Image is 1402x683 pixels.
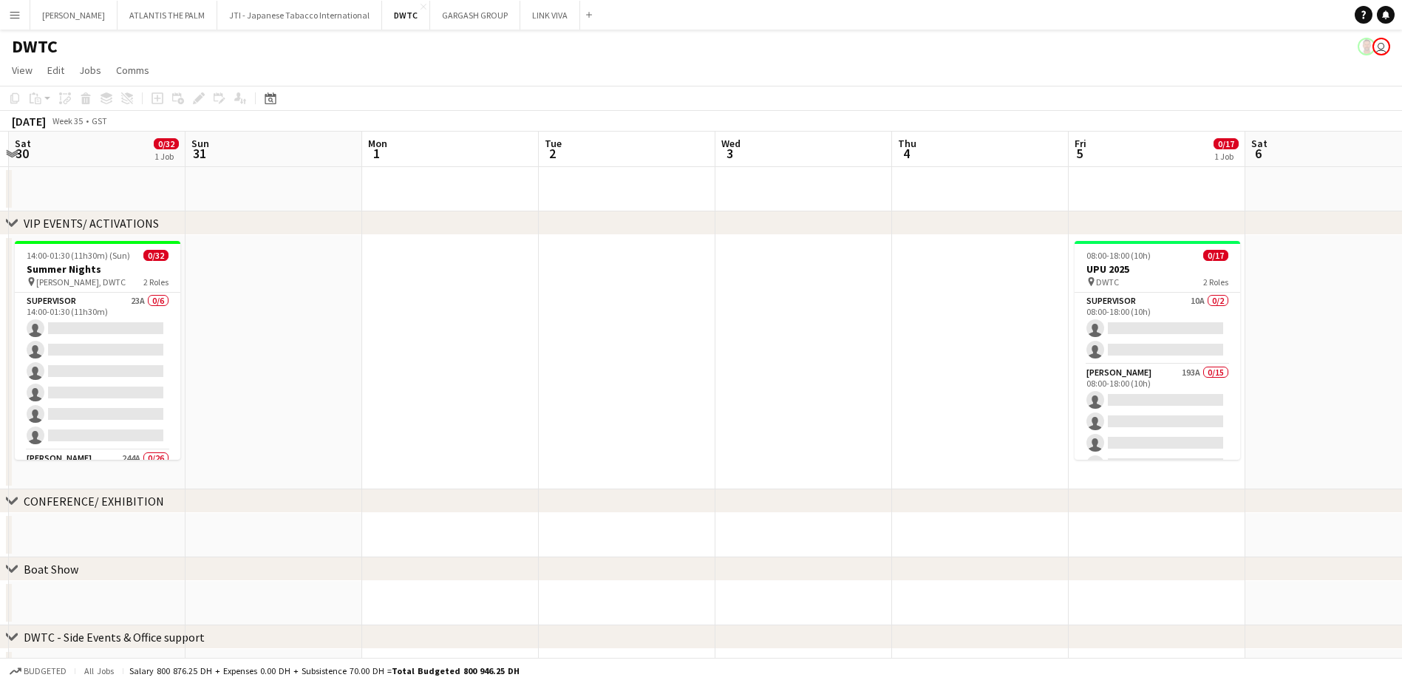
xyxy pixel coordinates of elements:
[24,216,159,231] div: VIP EVENTS/ ACTIVATIONS
[721,137,741,150] span: Wed
[896,145,916,162] span: 4
[81,665,117,676] span: All jobs
[1075,293,1240,364] app-card-role: Supervisor10A0/208:00-18:00 (10h)
[110,61,155,80] a: Comms
[24,666,67,676] span: Budgeted
[92,115,107,126] div: GST
[15,137,31,150] span: Sat
[154,138,179,149] span: 0/32
[15,241,180,460] app-job-card: 14:00-01:30 (11h30m) (Sun)0/32Summer Nights [PERSON_NAME], DWTC2 RolesSupervisor23A0/614:00-01:30...
[1358,38,1375,55] app-user-avatar: David O Connor
[1203,276,1228,288] span: 2 Roles
[1075,241,1240,460] app-job-card: 08:00-18:00 (10h)0/17UPU 2025 DWTC2 RolesSupervisor10A0/208:00-18:00 (10h) [PERSON_NAME]193A0/150...
[73,61,107,80] a: Jobs
[154,151,178,162] div: 1 Job
[24,494,164,509] div: CONFERENCE/ EXHIBITION
[898,137,916,150] span: Thu
[1372,38,1390,55] app-user-avatar: Kerem Sungur
[12,114,46,129] div: [DATE]
[13,145,31,162] span: 30
[368,137,387,150] span: Mon
[27,250,130,261] span: 14:00-01:30 (11h30m) (Sun)
[30,1,118,30] button: [PERSON_NAME]
[129,665,520,676] div: Salary 800 876.25 DH + Expenses 0.00 DH + Subsistence 70.00 DH =
[1096,276,1119,288] span: DWTC
[1214,138,1239,149] span: 0/17
[542,145,562,162] span: 2
[520,1,580,30] button: LINK VIVA
[430,1,520,30] button: GARGASH GROUP
[49,115,86,126] span: Week 35
[392,665,520,676] span: Total Budgeted 800 946.25 DH
[12,35,58,58] h1: DWTC
[1086,250,1151,261] span: 08:00-18:00 (10h)
[545,137,562,150] span: Tue
[15,293,180,450] app-card-role: Supervisor23A0/614:00-01:30 (11h30m)
[41,61,70,80] a: Edit
[217,1,382,30] button: JTI - Japanese Tabacco International
[6,61,38,80] a: View
[1072,145,1086,162] span: 5
[1203,250,1228,261] span: 0/17
[24,562,78,577] div: Boat Show
[382,1,430,30] button: DWTC
[24,630,205,645] div: DWTC - Side Events & Office support
[12,64,33,77] span: View
[191,137,209,150] span: Sun
[1075,262,1240,276] h3: UPU 2025
[118,1,217,30] button: ATLANTIS THE PALM
[15,262,180,276] h3: Summer Nights
[36,276,126,288] span: [PERSON_NAME], DWTC
[719,145,741,162] span: 3
[1251,137,1267,150] span: Sat
[47,64,64,77] span: Edit
[1249,145,1267,162] span: 6
[143,276,169,288] span: 2 Roles
[116,64,149,77] span: Comms
[366,145,387,162] span: 1
[7,663,69,679] button: Budgeted
[1214,151,1238,162] div: 1 Job
[1075,137,1086,150] span: Fri
[189,145,209,162] span: 31
[143,250,169,261] span: 0/32
[79,64,101,77] span: Jobs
